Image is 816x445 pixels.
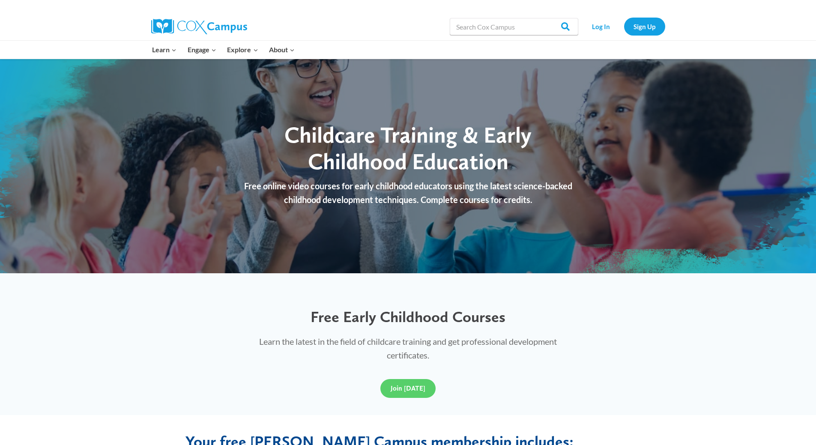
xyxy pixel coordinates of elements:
a: Join [DATE] [380,379,436,398]
span: Free Early Childhood Courses [311,308,505,326]
input: Search Cox Campus [450,18,578,35]
nav: Secondary Navigation [583,18,665,35]
p: Free online video courses for early childhood educators using the latest science-backed childhood... [235,179,582,206]
img: Cox Campus [151,19,247,34]
span: Childcare Training & Early Childhood Education [284,121,532,175]
p: Learn the latest in the field of childcare training and get professional development certificates. [242,334,574,362]
span: Join [DATE] [391,384,425,392]
nav: Primary Navigation [147,41,300,59]
a: Log In [583,18,620,35]
span: Explore [227,44,258,55]
span: Engage [188,44,216,55]
span: About [269,44,295,55]
a: Sign Up [624,18,665,35]
span: Learn [152,44,176,55]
